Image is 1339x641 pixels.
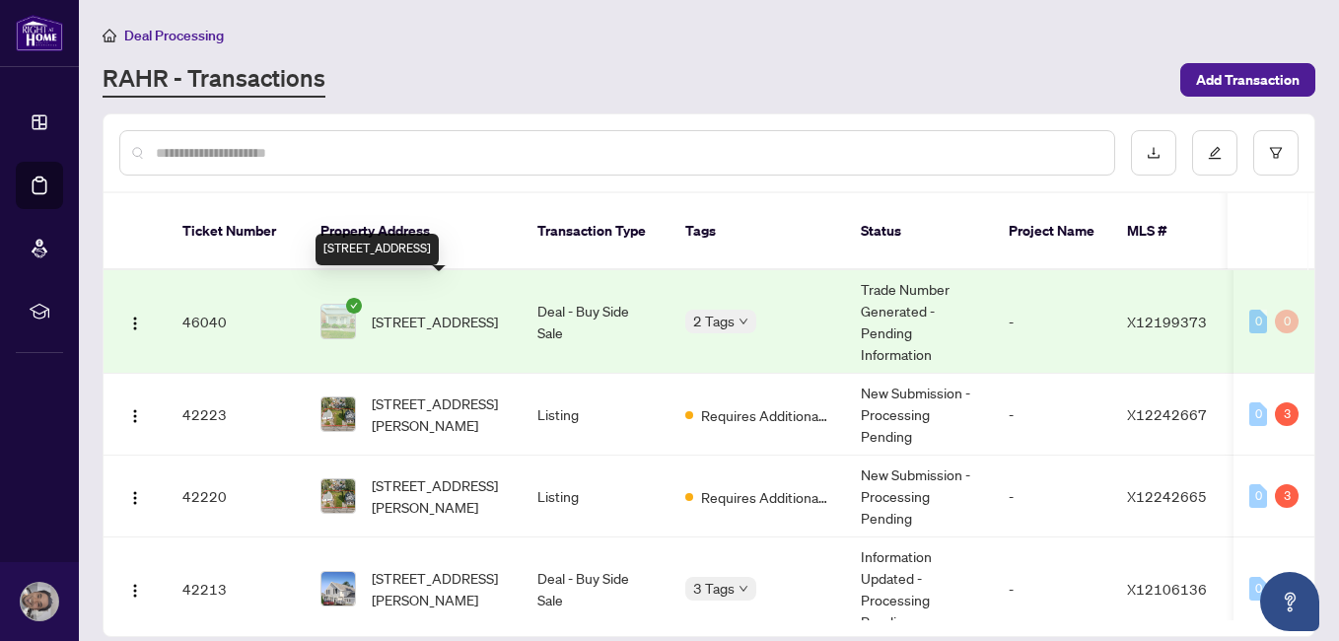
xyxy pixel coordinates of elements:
td: Trade Number Generated - Pending Information [845,270,993,374]
a: RAHR - Transactions [103,62,325,98]
span: down [739,584,748,594]
div: [STREET_ADDRESS] [316,234,439,265]
span: 2 Tags [693,310,735,332]
th: Tags [669,193,845,270]
img: logo [16,15,63,51]
div: 0 [1249,484,1267,508]
img: thumbnail-img [321,305,355,338]
th: Project Name [993,193,1111,270]
span: [STREET_ADDRESS][PERSON_NAME] [372,392,506,436]
div: 3 [1275,402,1299,426]
span: filter [1269,146,1283,160]
img: thumbnail-img [321,397,355,431]
th: Transaction Type [522,193,669,270]
td: Listing [522,456,669,537]
th: MLS # [1111,193,1230,270]
img: thumbnail-img [321,479,355,513]
span: X12106136 [1127,580,1207,598]
td: Listing [522,374,669,456]
span: download [1147,146,1161,160]
th: Property Address [305,193,522,270]
button: Logo [119,480,151,512]
div: 0 [1249,402,1267,426]
img: Logo [127,408,143,424]
td: 42220 [167,456,305,537]
td: 42213 [167,537,305,641]
button: Logo [119,306,151,337]
td: - [993,374,1111,456]
button: Logo [119,573,151,605]
span: Requires Additional Docs [701,486,829,508]
button: Add Transaction [1180,63,1315,97]
span: X12242665 [1127,487,1207,505]
button: Logo [119,398,151,430]
img: Logo [127,490,143,506]
th: Status [845,193,993,270]
td: - [993,537,1111,641]
td: Information Updated - Processing Pending [845,537,993,641]
td: Deal - Buy Side Sale [522,270,669,374]
img: thumbnail-img [321,572,355,605]
button: download [1131,130,1176,176]
td: 42223 [167,374,305,456]
button: Open asap [1260,572,1319,631]
td: - [993,456,1111,537]
span: [STREET_ADDRESS][PERSON_NAME] [372,474,506,518]
span: [STREET_ADDRESS] [372,311,498,332]
span: check-circle [346,298,362,314]
span: [STREET_ADDRESS][PERSON_NAME] [372,567,506,610]
span: Add Transaction [1196,64,1300,96]
div: 0 [1275,310,1299,333]
td: New Submission - Processing Pending [845,456,993,537]
span: down [739,317,748,326]
td: 46040 [167,270,305,374]
td: New Submission - Processing Pending [845,374,993,456]
span: Requires Additional Docs [701,404,829,426]
div: 3 [1275,484,1299,508]
span: 3 Tags [693,577,735,600]
button: edit [1192,130,1237,176]
td: Deal - Buy Side Sale [522,537,669,641]
th: Ticket Number [167,193,305,270]
img: Logo [127,583,143,599]
span: home [103,29,116,42]
span: X12199373 [1127,313,1207,330]
div: 0 [1249,577,1267,601]
button: filter [1253,130,1299,176]
span: X12242667 [1127,405,1207,423]
div: 0 [1249,310,1267,333]
span: Deal Processing [124,27,224,44]
span: edit [1208,146,1222,160]
img: Profile Icon [21,583,58,620]
td: - [993,270,1111,374]
img: Logo [127,316,143,331]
